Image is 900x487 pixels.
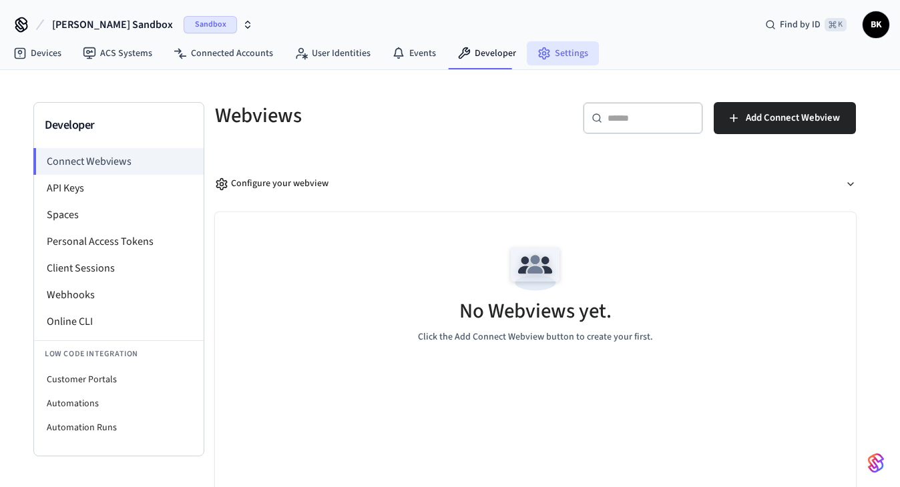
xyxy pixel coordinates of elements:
[447,41,527,65] a: Developer
[215,177,328,191] div: Configure your webview
[215,166,856,201] button: Configure your webview
[34,416,204,440] li: Automation Runs
[72,41,163,65] a: ACS Systems
[780,18,821,31] span: Find by ID
[34,255,204,282] li: Client Sessions
[45,116,193,135] h3: Developer
[34,201,204,228] li: Spaces
[34,368,204,392] li: Customer Portals
[746,109,840,127] span: Add Connect Webview
[459,298,612,325] h5: No Webviews yet.
[34,228,204,255] li: Personal Access Tokens
[34,340,204,368] li: Low Code Integration
[33,148,204,175] li: Connect Webviews
[284,41,381,65] a: User Identities
[714,102,856,134] button: Add Connect Webview
[864,13,888,37] span: BK
[868,452,884,474] img: SeamLogoGradient.69752ec5.svg
[184,16,237,33] span: Sandbox
[863,11,889,38] button: BK
[215,102,527,129] h5: Webviews
[505,239,566,299] img: Team Empty State
[52,17,173,33] span: [PERSON_NAME] Sandbox
[34,308,204,335] li: Online CLI
[34,282,204,308] li: Webhooks
[3,41,72,65] a: Devices
[754,13,857,37] div: Find by ID⌘ K
[34,392,204,416] li: Automations
[527,41,599,65] a: Settings
[825,18,847,31] span: ⌘ K
[418,330,653,344] p: Click the Add Connect Webview button to create your first.
[34,175,204,201] li: API Keys
[381,41,447,65] a: Events
[163,41,284,65] a: Connected Accounts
